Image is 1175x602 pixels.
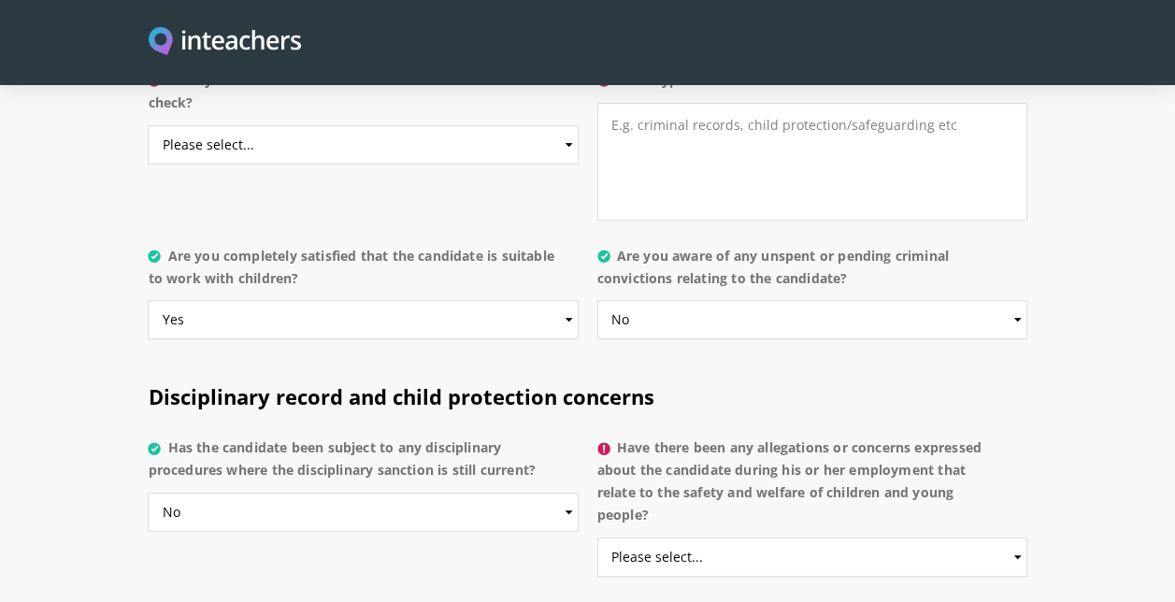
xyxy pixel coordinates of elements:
img: Inteachers [149,27,301,58]
label: Has the candidate been subject to any disciplinary procedures where the disciplinary sanction is ... [148,437,578,493]
label: Are you aware of any unspent or pending criminal convictions relating to the candidate? [597,245,1027,301]
label: Have you carried out a recent Criminal Records / Police check? [148,69,578,125]
label: Have there been any allegations or concerns expressed about the candidate during his or her emplo... [597,437,1027,537]
span: Disciplinary record and child protection concerns [148,382,653,410]
label: Are you completely satisfied that the candidate is suitable to work with children? [148,245,578,301]
label: What type of checks were conducted? [597,69,1027,103]
a: Visit this site's homepage [149,27,301,58]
